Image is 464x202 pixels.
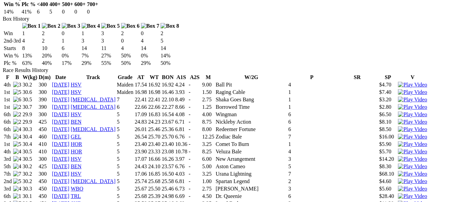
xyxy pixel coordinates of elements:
td: 8 [22,45,41,52]
img: 4 [13,186,21,192]
td: $5.90 [379,141,397,148]
td: 300 [38,89,51,96]
img: Box 2 [42,23,60,29]
th: <400 [36,1,48,8]
td: 41% [21,8,36,15]
td: 10 [41,45,61,52]
a: [DATE] [52,163,69,169]
img: Play Video [398,134,427,140]
td: 23.40 [148,141,161,148]
img: 5 [13,141,21,147]
td: 22.41 [134,96,147,103]
img: Box 3 [62,23,80,29]
th: 600+ [74,1,86,8]
a: Watch Replay on Watchdog [398,82,427,87]
td: 4 [288,148,336,155]
td: $8.50 [379,126,397,133]
td: 8.25 [202,148,214,155]
td: 8.75 [202,119,214,125]
a: [DATE] [52,119,69,125]
th: BON [161,74,174,81]
td: 0 [121,37,140,44]
td: 25.36 [161,126,174,133]
td: 25.70 [161,133,174,140]
a: [DATE] [52,178,69,184]
a: [MEDICAL_DATA] [71,97,116,102]
td: - [188,148,201,155]
td: 10.36 [175,141,187,148]
td: 30.7 [22,104,38,110]
td: 4 [22,37,41,44]
td: 2 [160,30,179,37]
td: 6 [288,126,336,133]
td: 1 [61,37,81,44]
th: D(m) [38,74,51,81]
a: [MEDICAL_DATA] [71,104,116,110]
img: Box 6 [121,23,140,29]
img: Play Video [398,89,427,95]
td: 23.90 [134,148,147,155]
td: 23.40 [134,141,147,148]
td: 30.2 [22,81,38,88]
td: 6 [36,8,48,15]
a: [DATE] [52,126,69,132]
td: 30.4 [22,133,38,140]
a: [DATE] [52,186,69,192]
td: 30.5 [22,148,38,155]
th: Date [52,74,70,81]
td: Zodiac Bale [215,133,287,140]
td: 7th [3,133,12,140]
img: Play Video [398,111,427,118]
td: 9.00 [202,81,214,88]
a: [DATE] [52,156,69,162]
td: 30.3 [22,126,38,133]
td: 6.81 [175,126,187,133]
td: Raging Cable [215,89,287,96]
td: 6 [117,104,134,110]
img: Play Video [398,119,427,125]
td: 23.67 [161,119,174,125]
td: 5 [117,119,134,125]
td: 4 [121,45,140,52]
td: 30.5 [22,156,38,162]
img: 2 [13,111,21,118]
a: BEN [71,163,82,169]
img: Play Video [398,97,427,103]
td: 26.54 [134,133,147,140]
td: - [188,126,201,133]
th: M [202,74,214,81]
th: Win % [3,1,21,8]
td: 30.4 [22,141,38,148]
td: 12.25 [202,133,214,140]
th: Grade [117,74,134,81]
img: Play Video [398,141,427,147]
td: 4 [141,37,160,44]
a: Watch Replay on Watchdog [398,97,427,102]
img: Play Video [398,104,427,110]
td: 2.75 [202,96,214,103]
td: 16.98 [134,89,147,96]
img: Play Video [398,171,427,177]
td: Ball Pit [215,81,287,88]
a: GEL [71,134,81,140]
td: 25.46 [148,126,161,133]
td: $7.40 [379,89,397,96]
td: Nickleby Action [215,119,287,125]
td: 3 [101,37,120,44]
td: 13% [22,52,41,59]
td: 29% [141,60,160,67]
td: 6th [3,111,12,118]
td: 1 [288,104,336,110]
td: 7% [81,52,100,59]
th: W(kg) [22,74,38,81]
td: 0 [61,30,81,37]
td: 22.10 [161,96,174,103]
a: Watch Replay on Watchdog [398,134,427,140]
td: Maiden [117,89,134,96]
a: [DATE] [52,149,69,154]
a: BEN [71,119,82,125]
th: Track [70,74,116,81]
img: 5 [13,89,21,95]
td: 6.71 [175,119,187,125]
img: 4 [13,126,21,132]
